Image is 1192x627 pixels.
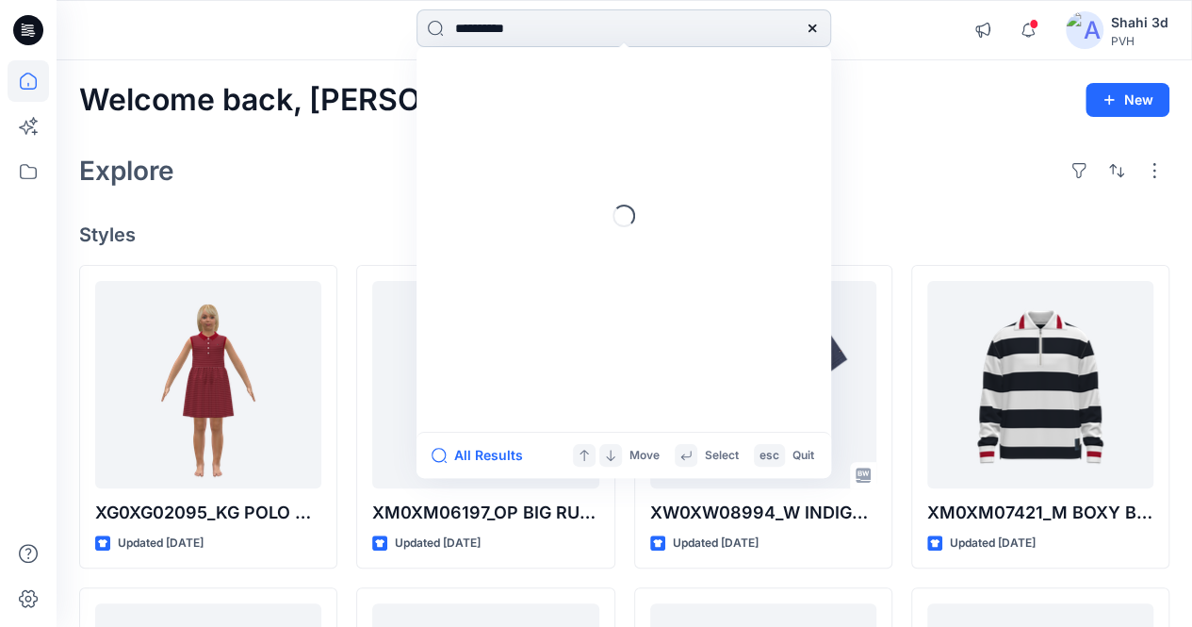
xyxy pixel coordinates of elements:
p: Updated [DATE] [118,534,204,553]
p: XG0XG02095_KG POLO DRESS SLVLS-MULTI_PROTO_V01 [95,500,321,526]
a: XG0XG02095_KG POLO DRESS SLVLS-MULTI_PROTO_V01 [95,281,321,488]
p: Move [629,446,660,466]
p: Updated [DATE] [950,534,1036,553]
p: XW0XW08994_W INDIGO TH TEE_PROTO_V01 [650,500,876,526]
h2: Welcome back, [PERSON_NAME] [79,83,561,118]
p: Quit [792,446,814,466]
p: Updated [DATE] [395,534,481,553]
h4: Styles [79,223,1169,246]
button: New [1086,83,1169,117]
img: avatar [1066,11,1103,49]
div: PVH [1111,34,1168,48]
div: Shahi 3d [1111,11,1168,34]
h2: Explore [79,156,174,186]
p: Updated [DATE] [673,534,759,553]
button: All Results [432,444,535,467]
p: esc [759,446,779,466]
p: Select [705,446,739,466]
p: XM0XM06197_OP BIG RUGBY SS POLO RF_PROTO_V01 [372,500,598,526]
a: XM0XM07421_M BOXY BRETON STRIPE HALF ZIP_PROTO_V01 [927,281,1153,488]
p: XM0XM07421_M BOXY BRETON STRIPE HALF ZIP_PROTO_V01 [927,500,1153,526]
a: XM0XM06197_OP BIG RUGBY SS POLO RF_PROTO_V01 [372,281,598,488]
